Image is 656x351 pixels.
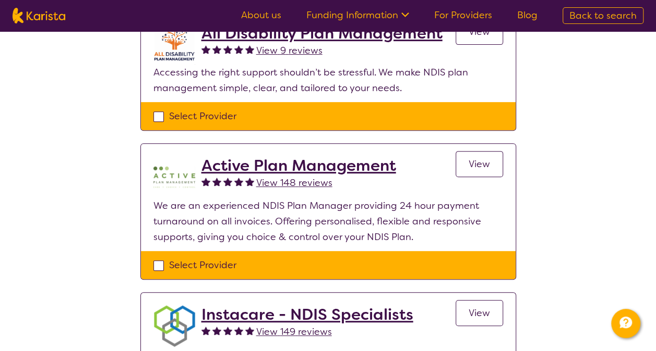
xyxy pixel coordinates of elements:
[245,326,254,335] img: fullstar
[153,305,195,347] img: obkhna0zu27zdd4ubuus.png
[241,9,281,21] a: About us
[456,19,503,45] a: View
[201,326,210,335] img: fullstar
[469,307,490,319] span: View
[517,9,538,21] a: Blog
[223,45,232,54] img: fullstar
[234,326,243,335] img: fullstar
[434,9,492,21] a: For Providers
[256,175,332,191] a: View 148 reviews
[245,45,254,54] img: fullstar
[153,24,195,65] img: at5vqv0lot2lggohlylh.jpg
[456,300,503,326] a: View
[223,326,232,335] img: fullstar
[563,7,643,24] a: Back to search
[212,45,221,54] img: fullstar
[469,26,490,38] span: View
[13,8,65,23] img: Karista logo
[201,305,413,324] a: Instacare - NDIS Specialists
[201,24,443,43] a: All Disability Plan Management
[223,177,232,186] img: fullstar
[306,9,409,21] a: Funding Information
[234,45,243,54] img: fullstar
[201,177,210,186] img: fullstar
[469,158,490,170] span: View
[201,45,210,54] img: fullstar
[234,177,243,186] img: fullstar
[256,324,332,340] a: View 149 reviews
[256,177,332,189] span: View 148 reviews
[153,156,195,198] img: pypzb5qm7jexfhutod0x.png
[256,325,332,338] span: View 149 reviews
[153,65,503,96] p: Accessing the right support shouldn’t be stressful. We make NDIS plan management simple, clear, a...
[212,177,221,186] img: fullstar
[212,326,221,335] img: fullstar
[256,44,323,57] span: View 9 reviews
[201,156,396,175] a: Active Plan Management
[569,9,637,22] span: Back to search
[456,151,503,177] a: View
[245,177,254,186] img: fullstar
[611,309,640,338] button: Channel Menu
[256,43,323,58] a: View 9 reviews
[153,198,503,245] p: We are an experienced NDIS Plan Manager providing 24 hour payment turnaround on all invoices. Off...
